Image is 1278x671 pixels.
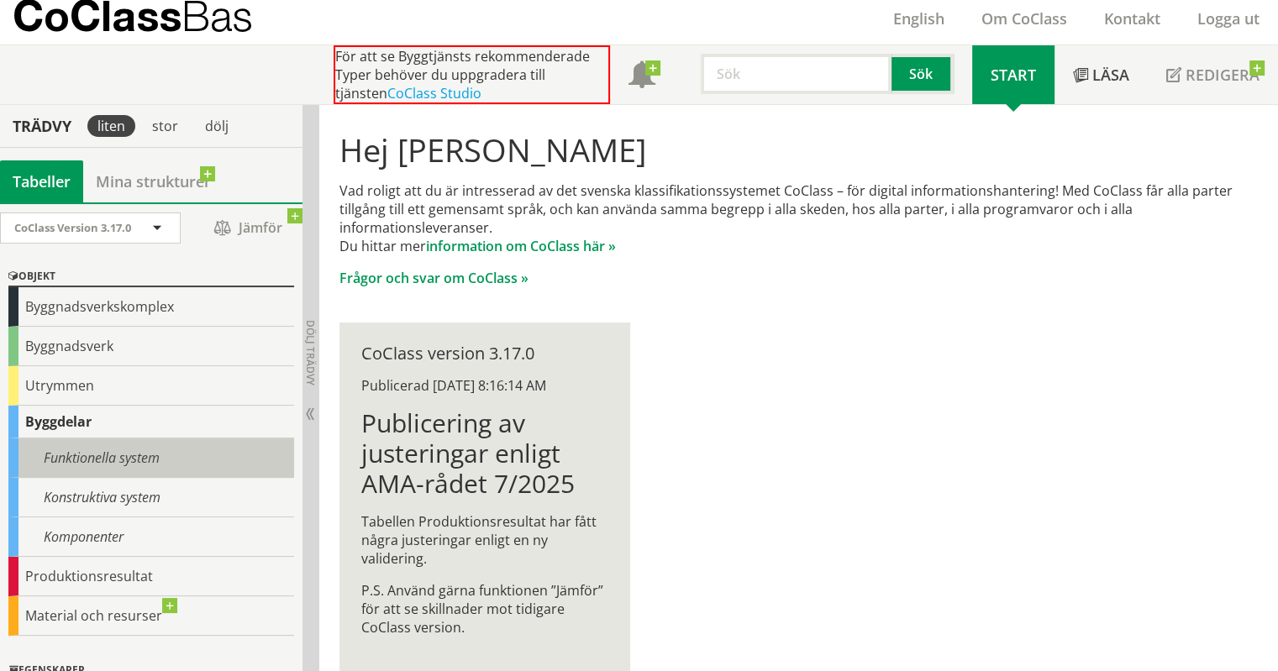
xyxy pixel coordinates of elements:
div: Trädvy [3,117,81,135]
div: För att se Byggtjänsts rekommenderade Typer behöver du uppgradera till tjänsten [334,45,610,104]
a: English [875,8,963,29]
a: Redigera [1148,45,1278,104]
a: Om CoClass [963,8,1086,29]
span: Start [991,65,1036,85]
div: Byggnadsverkskomplex [8,287,294,327]
div: Objekt [8,267,294,287]
a: Frågor och svar om CoClass » [339,269,529,287]
p: CoClass [13,6,253,25]
button: Sök [891,54,954,94]
h1: Publicering av justeringar enligt AMA-rådet 7/2025 [361,408,608,499]
a: Start [972,45,1054,104]
a: Kontakt [1086,8,1179,29]
p: Tabellen Produktionsresultat har fått några justeringar enligt en ny validering. [361,512,608,568]
a: information om CoClass här » [426,237,616,255]
div: Funktionella system [8,438,294,478]
a: Logga ut [1179,8,1278,29]
div: Komponenter [8,517,294,557]
div: Byggdelar [8,406,294,438]
div: Material och resurser [8,596,294,636]
span: CoClass Version 3.17.0 [14,220,131,235]
span: Redigera [1186,65,1260,85]
div: liten [87,115,135,137]
a: Mina strukturer [83,160,224,202]
input: Sök [701,54,891,94]
div: Publicerad [DATE] 8:16:14 AM [361,376,608,395]
span: Läsa [1092,65,1129,85]
span: Jämför [197,213,298,243]
div: stor [142,115,188,137]
div: Utrymmen [8,366,294,406]
div: Byggnadsverk [8,327,294,366]
div: Konstruktiva system [8,478,294,517]
p: Vad roligt att du är intresserad av det svenska klassifikationssystemet CoClass – för digital inf... [339,181,1259,255]
a: Läsa [1054,45,1148,104]
div: CoClass version 3.17.0 [361,344,608,363]
span: Dölj trädvy [303,320,318,385]
div: dölj [195,115,239,137]
div: Produktionsresultat [8,557,294,596]
a: CoClass Studio [387,84,481,102]
p: P.S. Använd gärna funktionen ”Jämför” för att se skillnader mot tidigare CoClass version. [361,581,608,637]
span: Notifikationer [628,63,655,90]
h1: Hej [PERSON_NAME] [339,131,1259,168]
